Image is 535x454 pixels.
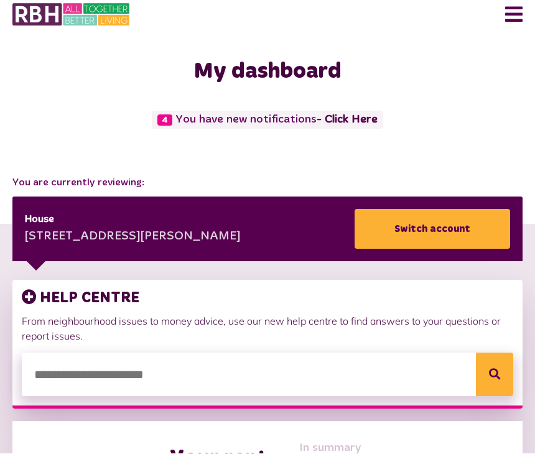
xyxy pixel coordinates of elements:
[355,210,510,249] a: Switch account
[22,314,513,344] p: From neighbourhood issues to money advice, use our new help centre to find answers to your questi...
[152,111,383,129] span: You have new notifications
[25,213,241,228] div: House
[22,290,513,308] h3: HELP CENTRE
[157,115,172,126] span: 4
[12,2,129,28] img: MyRBH
[317,114,378,126] a: - Click Here
[25,228,241,247] div: [STREET_ADDRESS][PERSON_NAME]
[12,59,523,86] h1: My dashboard
[12,176,523,191] span: You are currently reviewing:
